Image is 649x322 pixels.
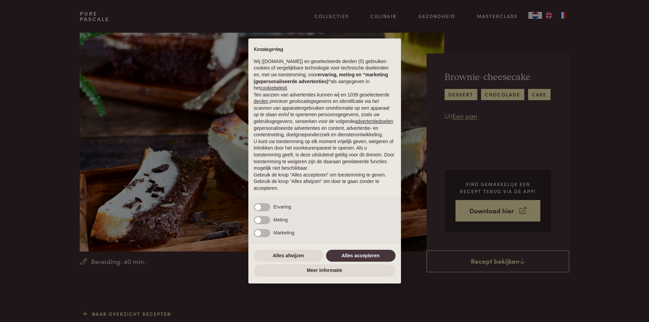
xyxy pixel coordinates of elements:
a: cookiebeleid [260,85,287,91]
strong: ervaring, meting en “marketing (gepersonaliseerde advertenties)” [254,72,388,84]
button: Alles afwijzen [254,250,323,262]
p: U kunt uw toestemming op elk moment vrijelijk geven, weigeren of intrekken door het voorkeurenpan... [254,138,396,172]
p: Wij ([DOMAIN_NAME]) en geselecteerde derden (5) gebruiken cookies of vergelijkbare technologie vo... [254,58,396,92]
button: derden [254,98,269,105]
span: Ervaring [274,204,291,210]
button: Meer informatie [254,264,396,277]
span: Marketing [274,230,294,235]
button: advertentiedoelen [355,118,393,125]
em: precieze geolocatiegegevens en identificatie via het scannen van apparaten [254,98,379,111]
button: Alles accepteren [326,250,396,262]
em: informatie op een apparaat op te slaan en/of te openen [254,105,390,118]
span: Meting [274,217,288,223]
h2: Kennisgeving [254,47,396,53]
p: Gebruik de knop “Alles accepteren” om toestemming te geven. Gebruik de knop “Alles afwijzen” om d... [254,172,396,192]
p: Ten aanzien van advertenties kunnen wij en 1039 geselecteerde gebruiken om en persoonsgegevens, z... [254,92,396,138]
